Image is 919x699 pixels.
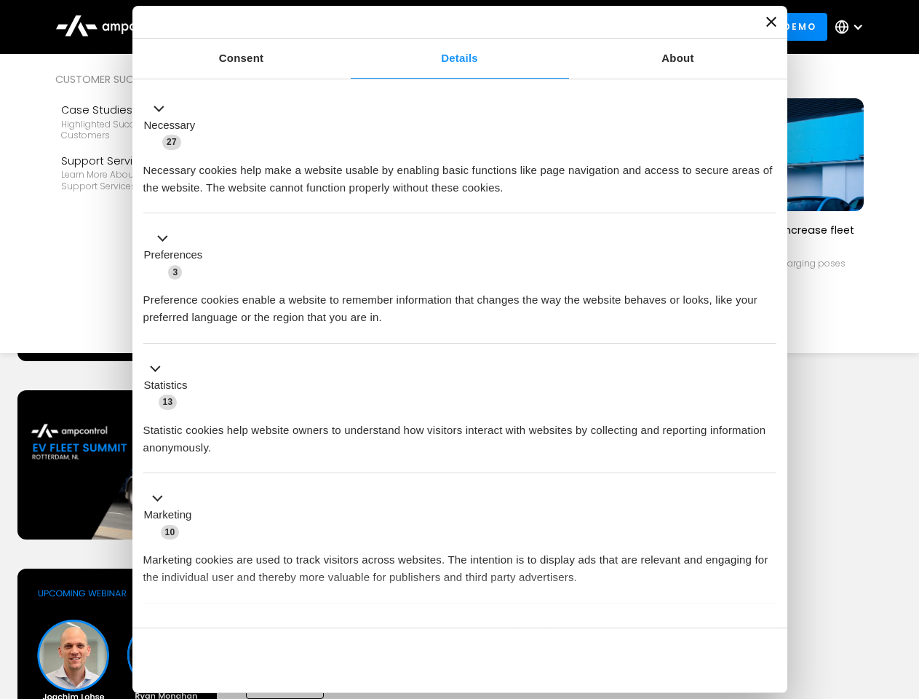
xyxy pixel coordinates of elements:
[351,39,569,79] a: Details
[61,169,230,191] div: Learn more about Ampcontrol’s support services
[55,96,236,147] a: Case StudiesHighlighted success stories From Our Customers
[143,411,776,457] div: Statistic cookies help website owners to understand how visitors interact with websites by collec...
[55,71,236,87] div: Customer success
[143,620,263,638] button: Unclassified (2)
[144,117,196,134] label: Necessary
[168,265,182,280] span: 3
[55,147,236,198] a: Support ServicesLearn more about Ampcontrol’s support services
[143,490,201,541] button: Marketing (10)
[240,622,254,636] span: 2
[143,100,204,151] button: Necessary (27)
[61,119,230,141] div: Highlighted success stories From Our Customers
[143,360,196,411] button: Statistics (13)
[132,39,351,79] a: Consent
[143,230,212,281] button: Preferences (3)
[567,639,776,682] button: Okay
[569,39,787,79] a: About
[61,153,230,169] div: Support Services
[144,377,188,394] label: Statistics
[161,525,180,540] span: 10
[766,17,776,27] button: Close banner
[162,135,181,149] span: 27
[143,151,776,197] div: Necessary cookies help make a website usable by enabling basic functions like page navigation and...
[144,507,192,524] label: Marketing
[143,540,776,586] div: Marketing cookies are used to track visitors across websites. The intention is to display ads tha...
[61,102,230,118] div: Case Studies
[159,395,178,409] span: 13
[143,280,776,326] div: Preference cookies enable a website to remember information that changes the way the website beha...
[144,247,203,264] label: Preferences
